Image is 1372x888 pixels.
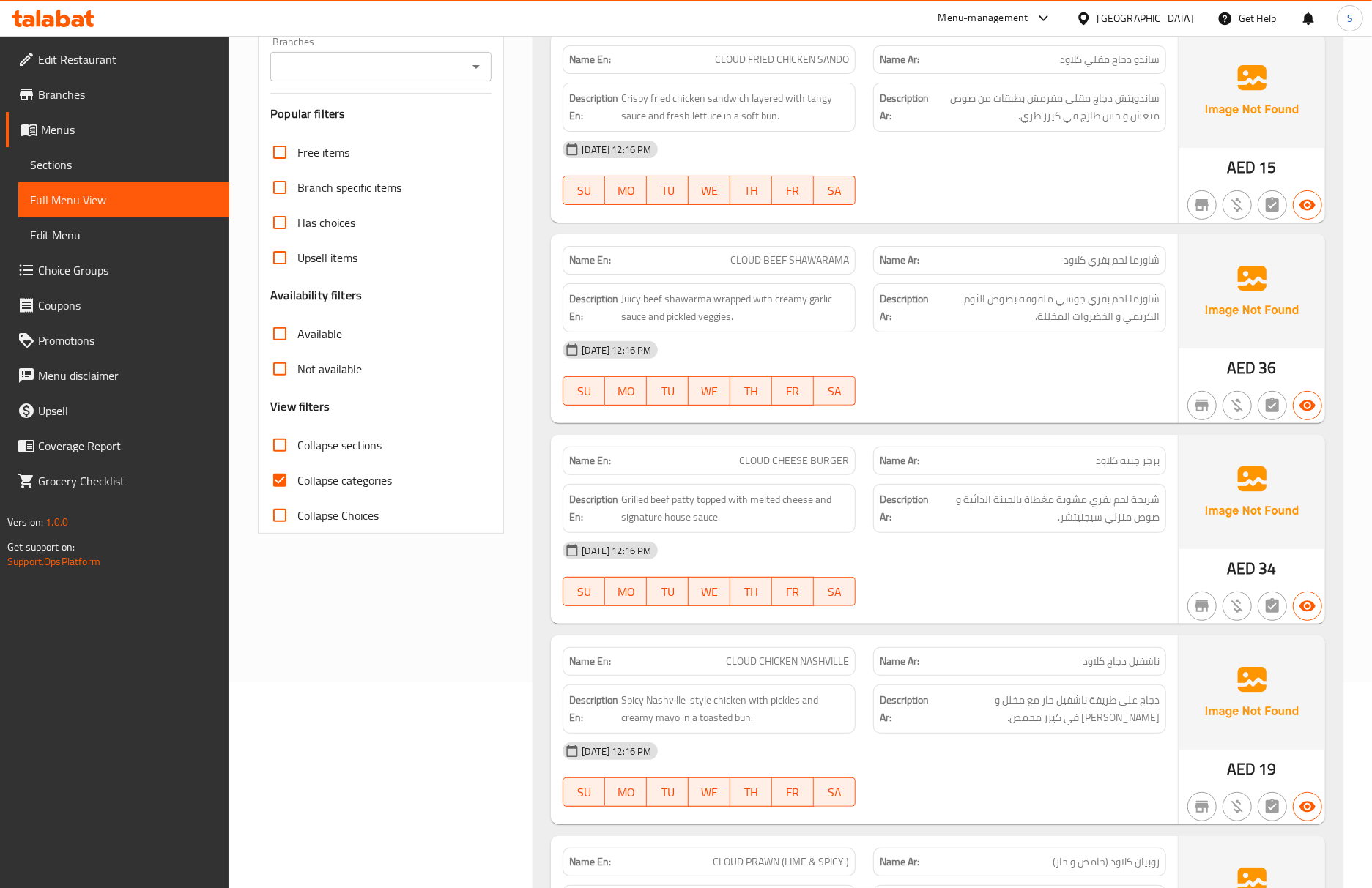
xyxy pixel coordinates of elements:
[730,376,772,406] button: TH
[569,180,599,201] span: SU
[932,691,1160,727] span: دجاج على طريقة ناشفيل حار مع مخلل و مايونيز كريمي في كيزر محمص.
[1347,10,1353,26] span: S
[569,782,599,803] span: SU
[6,253,229,288] a: Choice Groups
[1293,792,1322,821] button: Available
[38,296,218,314] span: Coupons
[1064,253,1160,268] span: شاورما لحم بقري كلاود
[880,89,929,125] strong: Description Ar:
[621,89,849,125] span: Crispy fried chicken sandwich layered with tangy sauce and fresh lettuce in a soft bun.
[814,577,856,606] button: SA
[6,288,229,323] a: Coupons
[1259,153,1277,182] span: 15
[569,89,618,125] strong: Description En:
[569,381,599,402] span: SU
[689,577,730,606] button: WE
[1223,391,1252,420] button: Purchased item
[1096,453,1160,469] span: برجر جبنة كلاود
[38,261,218,279] span: Choice Groups
[730,577,772,606] button: TH
[38,86,218,103] span: Branches
[6,393,229,428] a: Upsell
[18,217,229,253] a: Edit Menu
[6,463,229,499] a: Grocery Checklist
[38,51,218,68] span: Edit Restaurant
[563,777,605,807] button: SU
[1258,592,1287,621] button: Not has choices
[6,358,229,393] a: Menu disclaimer
[569,854,611,870] strong: Name En:
[297,471,392,489] span: Collapse categories
[621,290,849,326] span: Juicy beef shawarma wrapped with creamy garlic sauce and pickled veggies.
[689,376,730,406] button: WE
[772,777,814,807] button: FR
[569,453,611,469] strong: Name En:
[647,777,689,807] button: TU
[1187,792,1217,821] button: Not branch specific item
[611,381,641,402] span: MO
[576,343,657,357] span: [DATE] 12:16 PM
[730,176,772,205] button: TH
[1227,354,1256,382] span: AED
[932,89,1160,125] span: ساندويتش دجاج مقلي مقرمش بطبقات من صوص منعش و خس طازج في كيزر طري.
[45,512,68,531] span: 1.0.0
[778,180,808,201] span: FR
[772,176,814,205] button: FR
[297,436,382,454] span: Collapse sections
[938,10,1028,27] div: Menu-management
[18,182,229,217] a: Full Menu View
[820,180,850,201] span: SA
[38,472,218,490] span: Grocery Checklist
[297,143,349,161] span: Free items
[736,581,766,602] span: TH
[814,176,856,205] button: SA
[814,376,856,406] button: SA
[880,52,919,67] strong: Name Ar:
[1259,554,1277,583] span: 34
[38,402,218,419] span: Upsell
[653,381,683,402] span: TU
[569,490,618,526] strong: Description En:
[647,577,689,606] button: TU
[7,512,43,531] span: Version:
[1259,354,1277,382] span: 36
[6,42,229,77] a: Edit Restaurant
[466,56,486,77] button: Open
[1223,190,1252,220] button: Purchased item
[576,544,657,558] span: [DATE] 12:16 PM
[880,290,929,326] strong: Description Ar:
[1258,792,1287,821] button: Not has choices
[880,490,929,526] strong: Description Ar:
[739,453,849,469] span: CLOUD CHEESE BURGER
[1293,190,1322,220] button: Available
[563,176,605,205] button: SU
[605,577,647,606] button: MO
[772,577,814,606] button: FR
[1187,592,1217,621] button: Not branch specific item
[1293,391,1322,420] button: Available
[6,323,229,358] a: Promotions
[611,782,641,803] span: MO
[611,581,641,602] span: MO
[820,381,850,402] span: SA
[297,214,355,231] span: Has choices
[880,253,919,268] strong: Name Ar:
[647,176,689,205] button: TU
[1258,391,1287,420] button: Not has choices
[576,143,657,157] span: [DATE] 12:16 PM
[726,654,849,669] span: CLOUD CHICKEN NASHVILLE
[1187,190,1217,220] button: Not branch specific item
[730,777,772,807] button: TH
[569,52,611,67] strong: Name En:
[6,112,229,147] a: Menus
[1179,635,1325,750] img: Ae5nvW7+0k+MAAAAAElFTkSuQmCC
[820,782,850,803] span: SA
[6,77,229,112] a: Branches
[1258,190,1287,220] button: Not has choices
[41,121,218,138] span: Menus
[932,290,1160,326] span: شاورما لحم بقري جوسي ملفوفة بصوص الثوم الكريمي و الخضروات المخللة.
[270,398,330,415] h3: View filters
[1223,792,1252,821] button: Purchased item
[576,745,657,758] span: [DATE] 12:16 PM
[778,581,808,602] span: FR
